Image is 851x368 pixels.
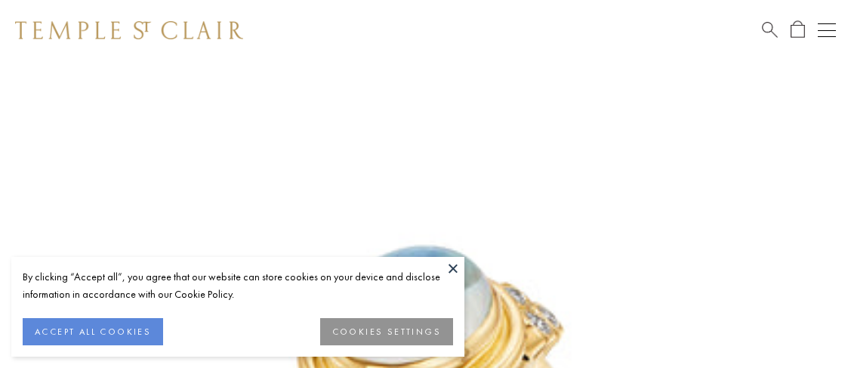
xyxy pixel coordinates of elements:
button: ACCEPT ALL COOKIES [23,318,163,345]
a: Search [762,20,778,39]
button: COOKIES SETTINGS [320,318,453,345]
iframe: Gorgias live chat messenger [775,297,836,353]
img: Temple St. Clair [15,21,243,39]
div: By clicking “Accept all”, you agree that our website can store cookies on your device and disclos... [23,268,453,303]
a: Open Shopping Bag [791,20,805,39]
button: Open navigation [818,21,836,39]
